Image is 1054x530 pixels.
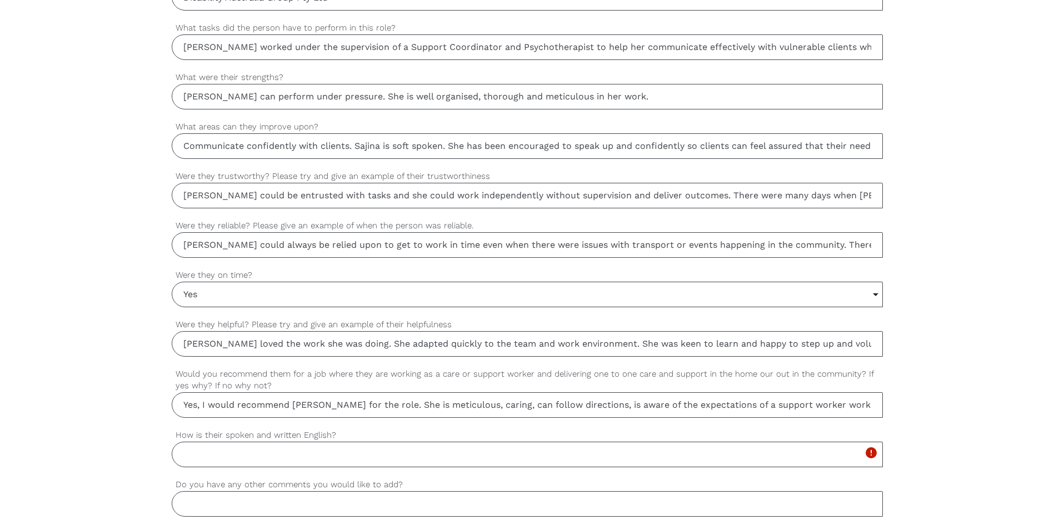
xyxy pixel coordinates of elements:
i: error [865,446,878,459]
label: What were their strengths? [172,71,883,84]
label: Were they trustworthy? Please try and give an example of their trustworthiness [172,170,883,183]
label: Were they helpful? Please try and give an example of their helpfulness [172,318,883,331]
label: Were they on time? [172,269,883,282]
label: Do you have any other comments you would like to add? [172,478,883,491]
label: Were they reliable? Please give an example of when the person was reliable. [172,219,883,232]
label: What areas can they improve upon? [172,121,883,133]
label: Would you recommend them for a job where they are working as a care or support worker and deliver... [172,368,883,392]
label: What tasks did the person have to perform in this role? [172,22,883,34]
label: How is their spoken and written English? [172,429,883,442]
